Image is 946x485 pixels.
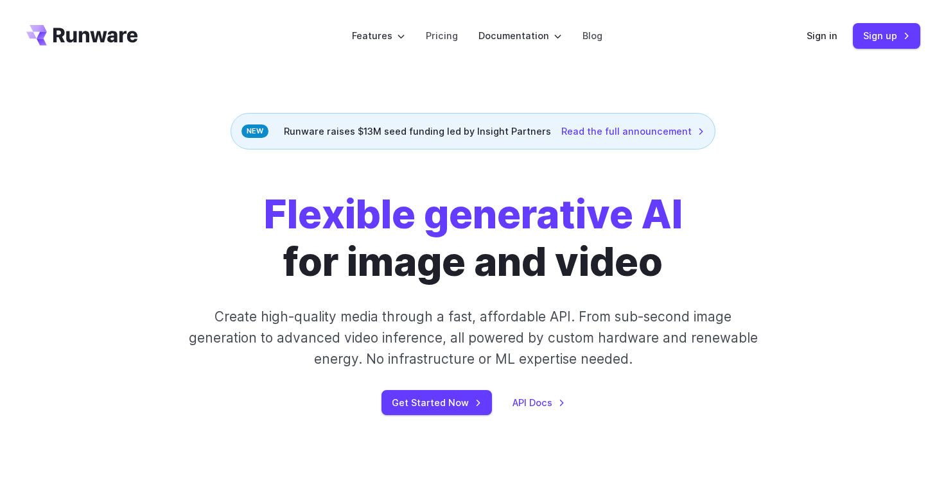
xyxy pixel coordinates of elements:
[264,191,683,285] h1: for image and video
[582,28,602,43] a: Blog
[807,28,837,43] a: Sign in
[426,28,458,43] a: Pricing
[231,113,715,149] div: Runware raises $13M seed funding led by Insight Partners
[264,190,683,238] strong: Flexible generative AI
[561,124,705,139] a: Read the full announcement
[853,23,920,48] a: Sign up
[478,28,562,43] label: Documentation
[381,390,492,415] a: Get Started Now
[512,395,565,410] a: API Docs
[352,28,405,43] label: Features
[187,306,759,370] p: Create high-quality media through a fast, affordable API. From sub-second image generation to adv...
[26,25,138,46] a: Go to /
